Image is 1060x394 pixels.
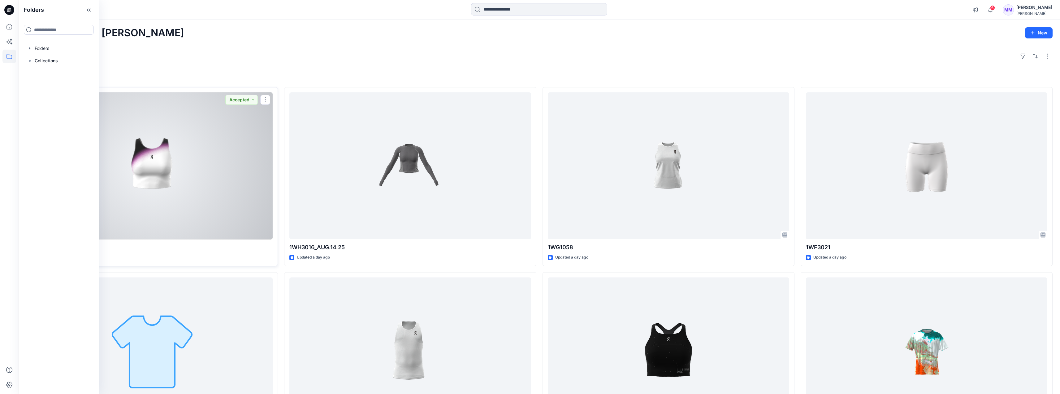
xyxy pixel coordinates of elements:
[1003,4,1014,15] div: MM
[1025,27,1053,38] button: New
[548,92,789,240] a: 1WG1058
[35,57,58,64] p: Collections
[297,254,330,261] p: Updated a day ago
[806,243,1047,252] p: 1WF3021
[806,92,1047,240] a: 1WF3021
[26,27,184,39] h2: Welcome back, [PERSON_NAME]
[813,254,846,261] p: Updated a day ago
[555,254,588,261] p: Updated a day ago
[548,243,789,252] p: 1WG1058
[31,243,273,252] p: 1WG3165_2025.08.21
[289,243,531,252] p: 1WH3016_AUG.14.25
[31,92,273,240] a: 1WG3165_2025.08.21
[289,92,531,240] a: 1WH3016_AUG.14.25
[990,5,995,10] span: 6
[1016,11,1052,16] div: [PERSON_NAME]
[1016,4,1052,11] div: [PERSON_NAME]
[26,73,1053,81] h4: Styles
